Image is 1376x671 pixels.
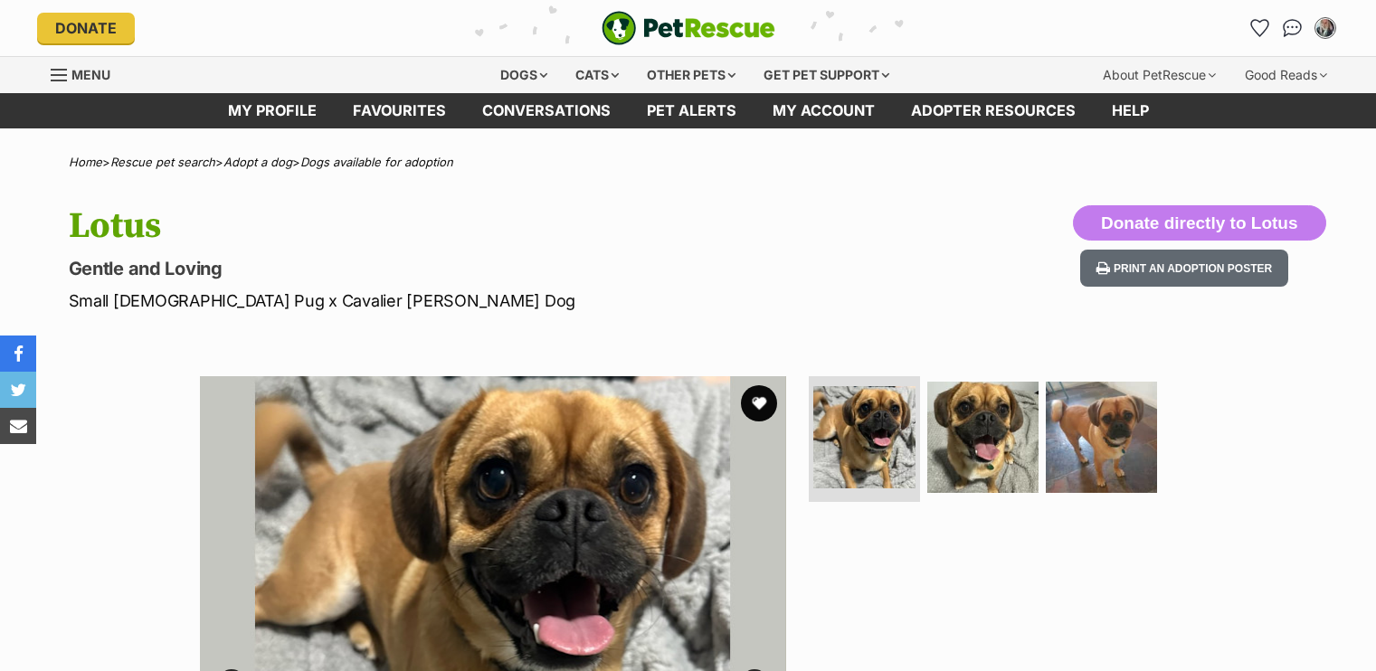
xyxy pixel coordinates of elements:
div: Cats [563,57,631,93]
span: Menu [71,67,110,82]
h1: Lotus [69,205,834,247]
button: favourite [741,385,777,421]
img: judy guest profile pic [1316,19,1334,37]
a: My profile [210,93,335,128]
a: Adopt a dog [223,155,292,169]
a: Menu [51,57,123,90]
a: Favourites [1246,14,1275,43]
div: Get pet support [751,57,902,93]
div: Dogs [488,57,560,93]
button: Print an adoption poster [1080,250,1288,287]
a: Home [69,155,102,169]
p: Small [DEMOGRAPHIC_DATA] Pug x Cavalier [PERSON_NAME] Dog [69,288,834,313]
div: About PetRescue [1090,57,1229,93]
img: Photo of Lotus [1046,382,1157,493]
a: My account [754,93,893,128]
a: Favourites [335,93,464,128]
div: Good Reads [1232,57,1340,93]
img: Photo of Lotus [927,382,1039,493]
img: chat-41dd97257d64d25036548639549fe6c8038ab92f7586957e7f3b1b290dea8141.svg [1283,19,1302,37]
a: conversations [464,93,629,128]
a: Donate [37,13,135,43]
a: Conversations [1278,14,1307,43]
ul: Account quick links [1246,14,1340,43]
div: > > > [24,156,1353,169]
a: PetRescue [602,11,775,45]
img: Photo of Lotus [813,386,916,488]
button: My account [1311,14,1340,43]
a: Help [1094,93,1167,128]
p: Gentle and Loving [69,256,834,281]
a: Adopter resources [893,93,1094,128]
a: Pet alerts [629,93,754,128]
button: Donate directly to Lotus [1073,205,1325,241]
a: Dogs available for adoption [300,155,453,169]
img: logo-e224e6f780fb5917bec1dbf3a21bbac754714ae5b6737aabdf751b685950b380.svg [602,11,775,45]
a: Rescue pet search [110,155,215,169]
div: Other pets [634,57,748,93]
